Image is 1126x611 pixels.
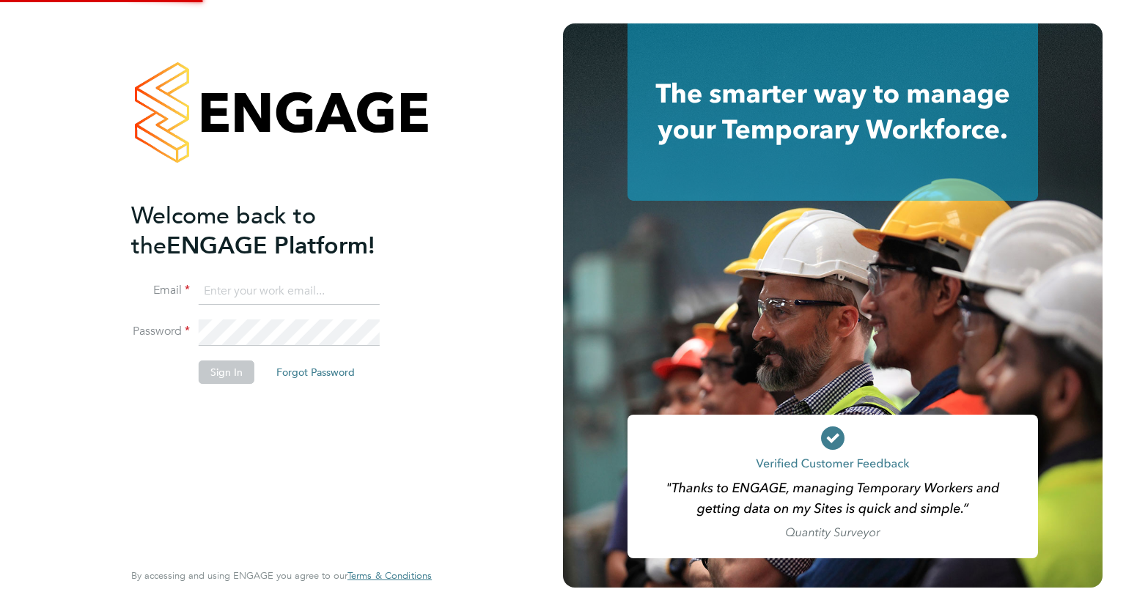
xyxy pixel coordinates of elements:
a: Terms & Conditions [347,570,432,582]
label: Password [131,324,190,339]
span: By accessing and using ENGAGE you agree to our [131,569,432,582]
button: Forgot Password [265,360,367,384]
h2: ENGAGE Platform! [131,201,417,261]
button: Sign In [199,360,254,384]
span: Welcome back to the [131,201,316,260]
input: Enter your work email... [199,278,380,305]
label: Email [131,283,190,298]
